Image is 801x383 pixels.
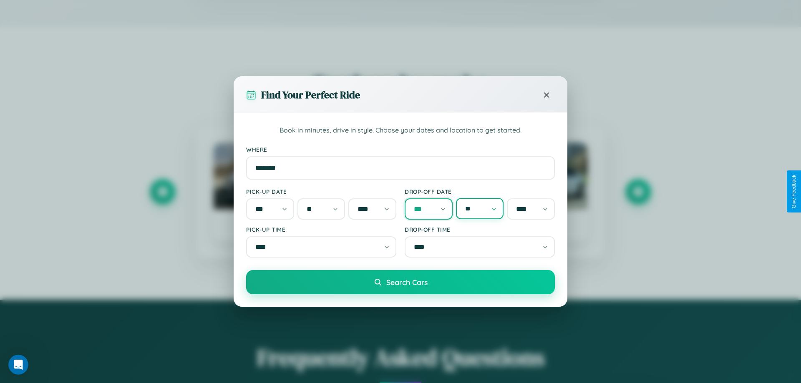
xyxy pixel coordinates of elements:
[386,278,428,287] span: Search Cars
[261,88,360,102] h3: Find Your Perfect Ride
[405,226,555,233] label: Drop-off Time
[405,188,555,195] label: Drop-off Date
[246,270,555,294] button: Search Cars
[246,188,396,195] label: Pick-up Date
[246,226,396,233] label: Pick-up Time
[246,146,555,153] label: Where
[246,125,555,136] p: Book in minutes, drive in style. Choose your dates and location to get started.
